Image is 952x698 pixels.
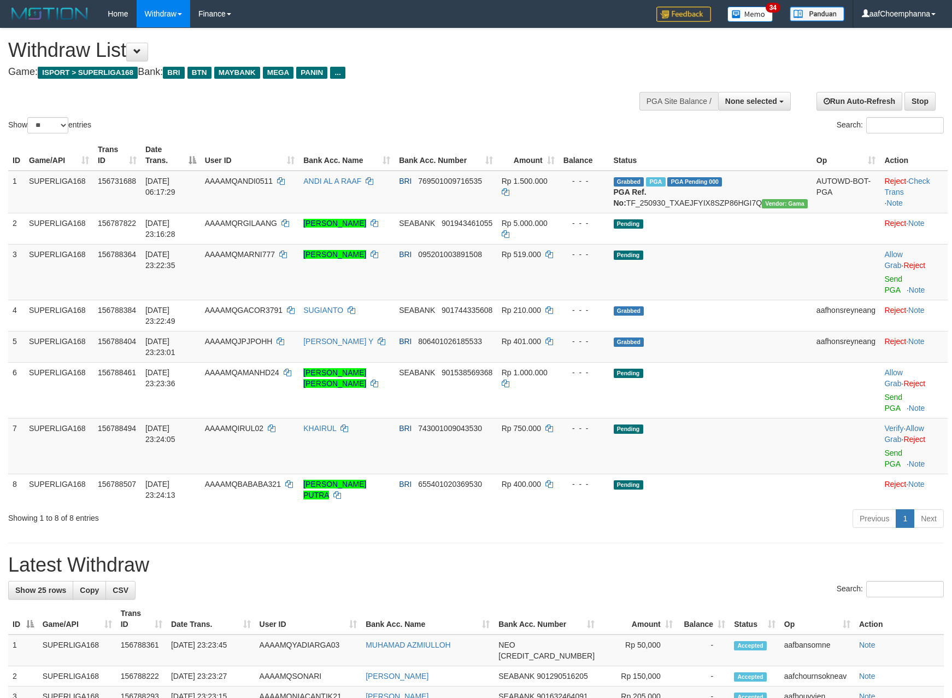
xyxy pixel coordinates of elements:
[8,666,38,687] td: 2
[8,331,25,362] td: 5
[303,480,366,499] a: [PERSON_NAME] PUTRA
[884,393,902,412] a: Send PGA
[442,219,492,228] span: Copy 901943461055 to clipboard
[98,368,136,377] span: 156788461
[727,7,773,22] img: Button%20Memo.svg
[614,480,643,490] span: Pending
[167,635,255,666] td: [DATE] 23:23:45
[303,250,366,259] a: [PERSON_NAME]
[908,337,925,346] a: Note
[914,509,944,528] a: Next
[718,92,791,110] button: None selected
[93,139,141,171] th: Trans ID: activate to sort column ascending
[205,177,273,185] span: AAAAMQANDI0511
[780,635,855,666] td: aafbansomne
[8,244,25,300] td: 3
[730,603,780,635] th: Status: activate to sort column ascending
[502,424,541,433] span: Rp 750.000
[614,338,644,347] span: Grabbed
[880,300,948,331] td: ·
[201,139,299,171] th: User ID: activate to sort column ascending
[205,250,275,259] span: AAAAMQMARNI777
[214,67,260,79] span: MAYBANK
[8,474,25,505] td: 8
[502,250,541,259] span: Rp 519.000
[105,581,136,600] a: CSV
[884,424,924,444] span: ·
[205,306,283,315] span: AAAAMQGACOR3791
[399,306,435,315] span: SEABANK
[734,672,767,682] span: Accepted
[599,666,677,687] td: Rp 150,000
[880,362,948,418] td: ·
[497,139,559,171] th: Amount: activate to sort column ascending
[677,666,730,687] td: -
[113,586,128,595] span: CSV
[8,418,25,474] td: 7
[303,306,343,315] a: SUGIANTO
[855,603,944,635] th: Action
[8,5,91,22] img: MOTION_logo.png
[399,250,412,259] span: BRI
[8,117,91,133] label: Show entries
[299,139,395,171] th: Bank Acc. Name: activate to sort column ascending
[303,368,366,388] a: [PERSON_NAME] [PERSON_NAME]
[812,171,880,213] td: AUTOWD-BOT-PGA
[812,300,880,331] td: aafhonsreyneang
[614,177,644,187] span: Grabbed
[903,261,925,270] a: Reject
[145,250,175,270] span: [DATE] 23:22:35
[25,331,93,362] td: SUPERLIGA168
[880,244,948,300] td: ·
[330,67,345,79] span: ...
[303,219,366,228] a: [PERSON_NAME]
[205,337,273,346] span: AAAAMQJPJPOHH
[498,641,515,649] span: NEO
[614,251,643,260] span: Pending
[563,479,605,490] div: - - -
[908,219,925,228] a: Note
[880,213,948,244] td: ·
[98,250,136,259] span: 156788364
[187,67,211,79] span: BTN
[780,666,855,687] td: aafchournsokneav
[8,67,624,78] h4: Game: Bank:
[27,117,68,133] select: Showentries
[8,554,944,576] h1: Latest Withdraw
[909,404,925,412] a: Note
[255,603,362,635] th: User ID: activate to sort column ascending
[908,306,925,315] a: Note
[98,177,136,185] span: 156731688
[904,92,936,110] a: Stop
[98,306,136,315] span: 156788384
[766,3,780,13] span: 34
[303,337,373,346] a: [PERSON_NAME] Y
[646,177,665,187] span: Marked by aafromsomean
[25,139,93,171] th: Game/API: activate to sort column ascending
[73,581,106,600] a: Copy
[145,368,175,388] span: [DATE] 23:23:36
[25,362,93,418] td: SUPERLIGA168
[442,306,492,315] span: Copy 901744335608 to clipboard
[167,603,255,635] th: Date Trans.: activate to sort column ascending
[141,139,201,171] th: Date Trans.: activate to sort column descending
[884,250,902,270] a: Allow Grab
[866,581,944,597] input: Search:
[502,337,541,346] span: Rp 401.000
[25,171,93,213] td: SUPERLIGA168
[502,306,541,315] span: Rp 210.000
[498,652,595,660] span: Copy 5859457202325703 to clipboard
[880,418,948,474] td: · ·
[418,250,482,259] span: Copy 095201003891508 to clipboard
[8,171,25,213] td: 1
[880,474,948,505] td: ·
[418,337,482,346] span: Copy 806401026185533 to clipboard
[361,603,494,635] th: Bank Acc. Name: activate to sort column ascending
[167,666,255,687] td: [DATE] 23:23:27
[205,368,279,377] span: AAAAMQAMANHD24
[418,424,482,433] span: Copy 743001009043530 to clipboard
[677,635,730,666] td: -
[205,480,281,488] span: AAAAMQBABABA321
[909,459,925,468] a: Note
[563,336,605,347] div: - - -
